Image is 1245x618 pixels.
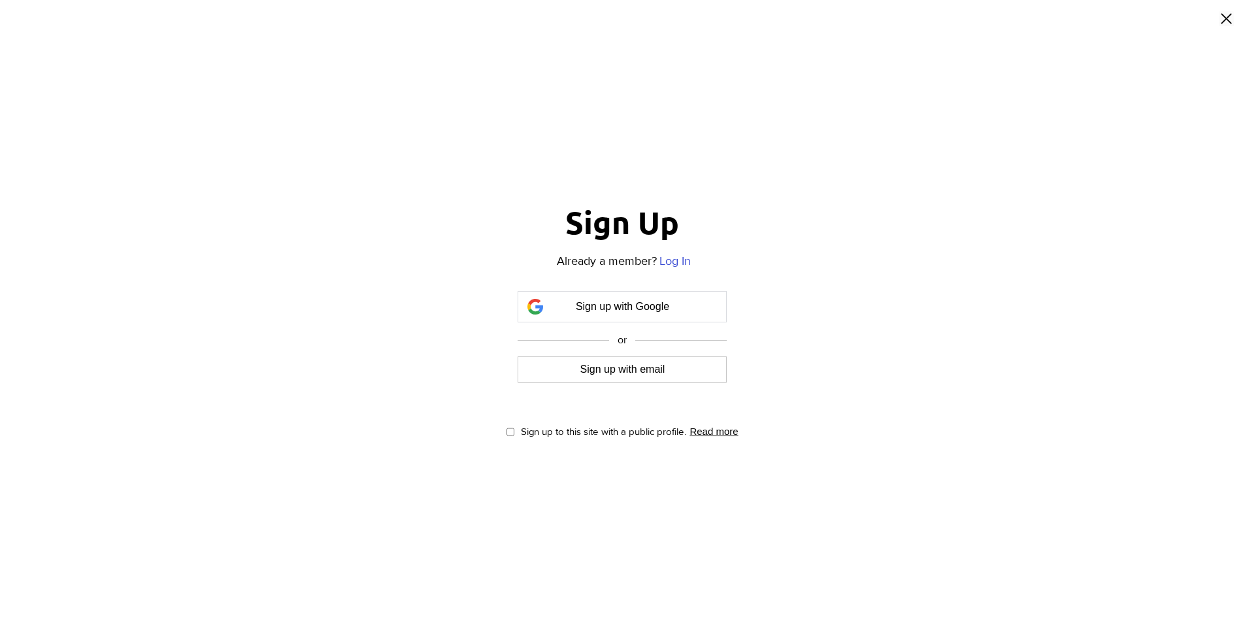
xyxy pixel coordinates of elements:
button: Read more [689,426,738,437]
input: Sign up to this site with a public profile. [506,428,514,436]
h2: Sign Up [500,206,744,237]
span: or [609,334,635,345]
button: Already a member? Log In [659,253,691,269]
label: Sign up to this site with a public profile. [506,426,686,437]
button: Sign up with Google [518,291,727,322]
button: Sign up with email [518,356,727,383]
span: Sign up with Google [576,301,669,313]
button: Close [1218,10,1235,29]
span: Already a member? [557,254,657,267]
span: Sign up with email [580,364,665,375]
